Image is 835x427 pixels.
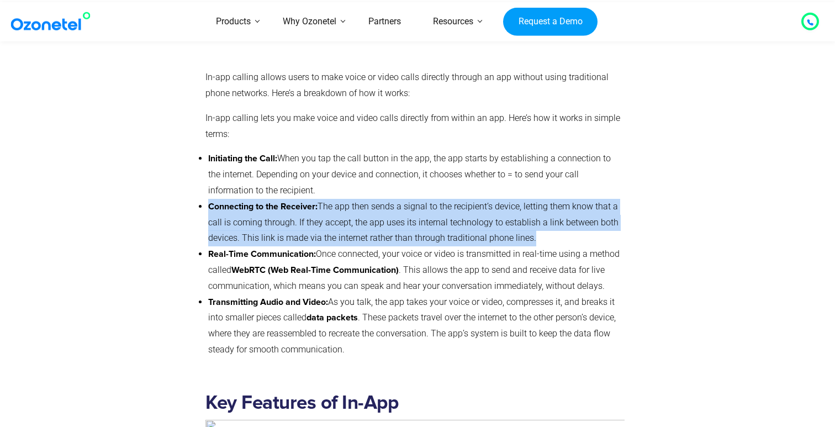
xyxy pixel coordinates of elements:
[503,7,598,36] a: Request a Demo
[208,202,318,211] strong: Connecting to the Receiver:
[231,266,399,275] strong: WebRTC (Web Real-Time Communication)
[205,70,625,102] p: In-app calling allows users to make voice or video calls directly through an app without using tr...
[208,199,625,246] li: The app then sends a signal to the recipient’s device, letting them know that a call is coming th...
[306,313,358,322] strong: data packets
[267,2,352,41] a: Why Ozonetel
[208,151,625,198] li: When you tap the call button in the app, the app starts by establishing a connection to the inter...
[208,246,625,294] li: Once connected, your voice or video is transmitted in real-time using a method called . This allo...
[205,392,625,414] h2: Key Features of In-App
[205,110,625,143] p: In-app calling lets you make voice and video calls directly from within an app. Here’s how it wor...
[208,298,328,307] strong: Transmitting Audio and Video:
[417,2,489,41] a: Resources
[208,154,277,163] strong: Initiating the Call:
[200,2,267,41] a: Products
[208,294,625,358] li: As you talk, the app takes your voice or video, compresses it, and breaks it into smaller pieces ...
[352,2,417,41] a: Partners
[208,250,316,259] strong: Real-Time Communication:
